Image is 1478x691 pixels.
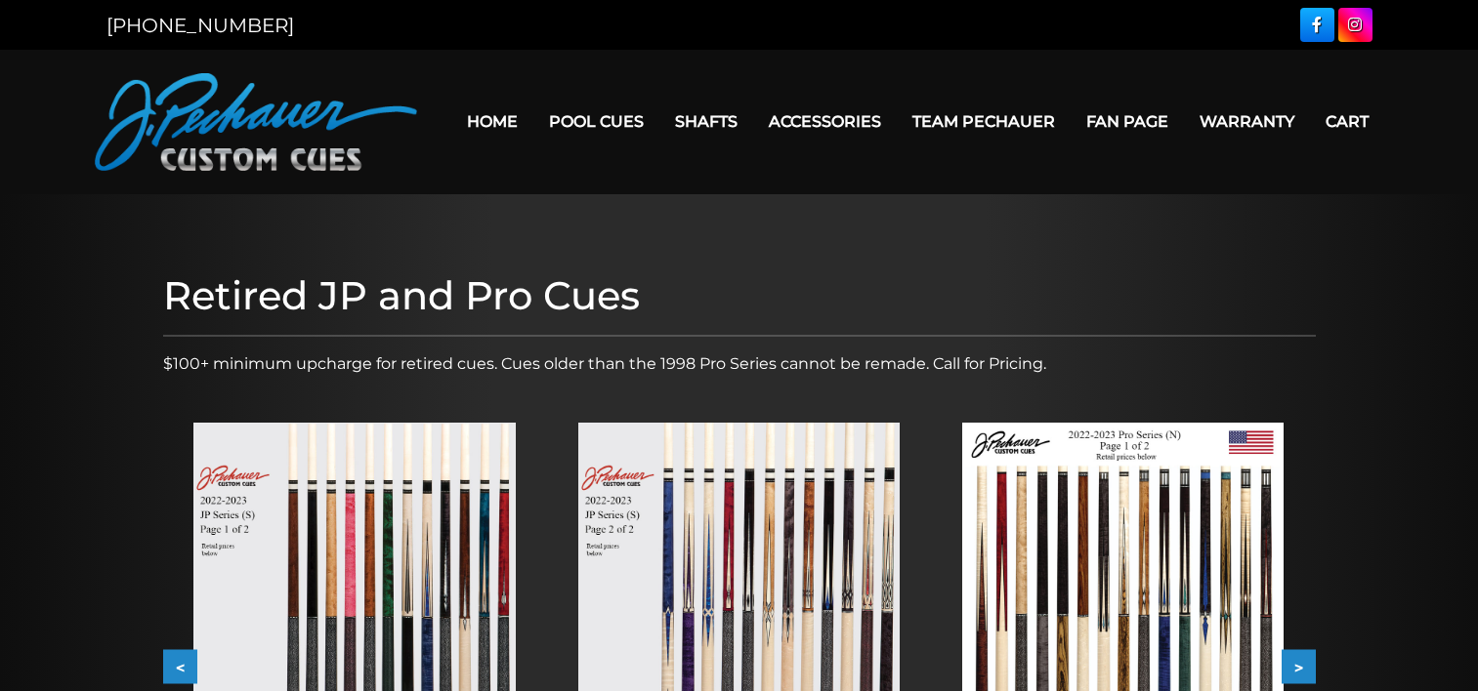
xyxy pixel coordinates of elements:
[451,97,533,146] a: Home
[106,14,294,37] a: [PHONE_NUMBER]
[753,97,897,146] a: Accessories
[1184,97,1310,146] a: Warranty
[163,650,197,684] button: <
[1310,97,1384,146] a: Cart
[659,97,753,146] a: Shafts
[1282,650,1316,684] button: >
[1071,97,1184,146] a: Fan Page
[163,352,1316,376] p: $100+ minimum upcharge for retired cues. Cues older than the 1998 Pro Series cannot be remade. Ca...
[163,650,1316,684] div: Carousel Navigation
[163,272,1316,319] h1: Retired JP and Pro Cues
[95,73,417,171] img: Pechauer Custom Cues
[533,97,659,146] a: Pool Cues
[897,97,1071,146] a: Team Pechauer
